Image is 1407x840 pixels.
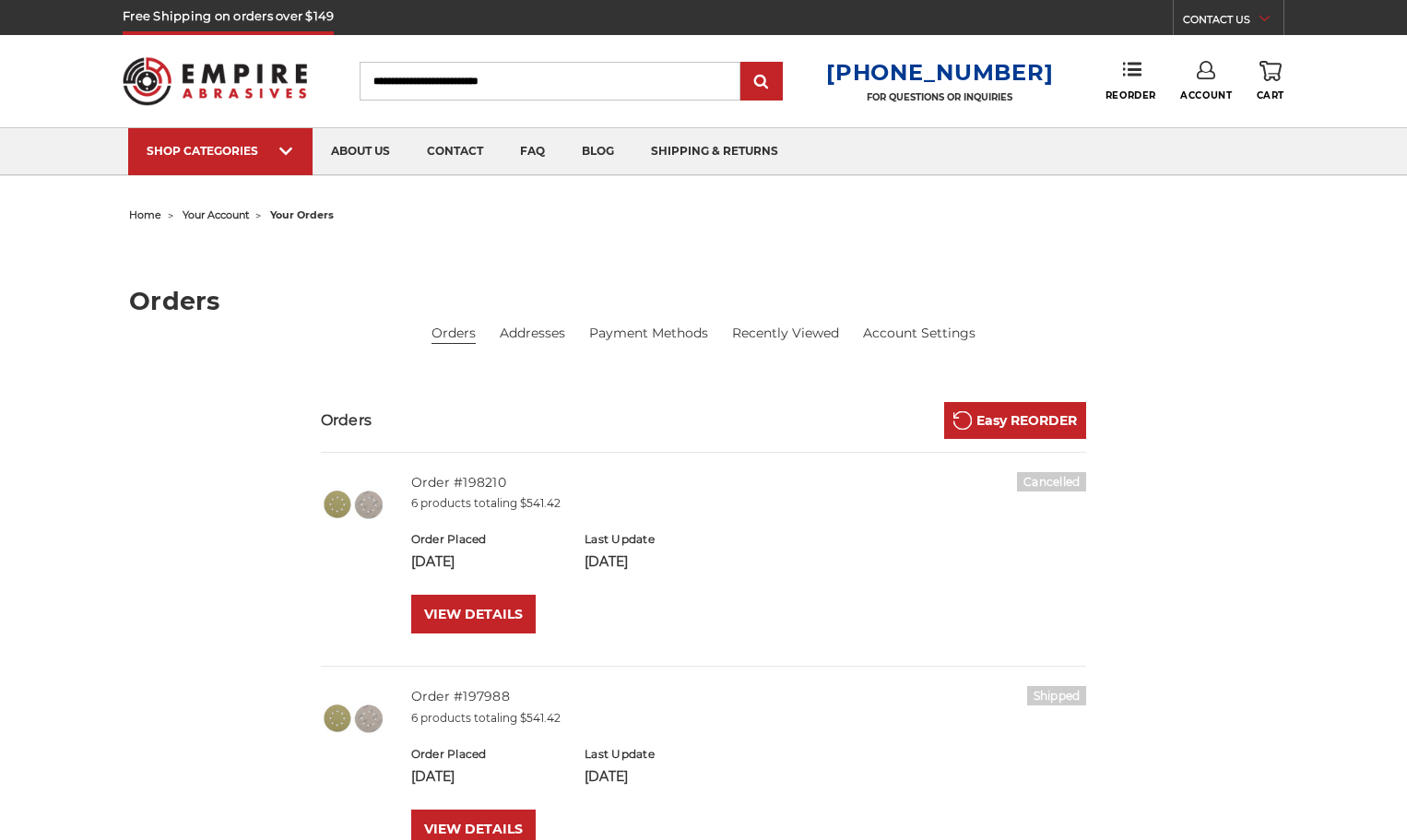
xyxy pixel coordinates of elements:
span: [DATE] [411,553,455,570]
p: FOR QUESTIONS OR INQUIRIES [826,91,1053,103]
a: Order #197988 [411,688,510,704]
a: about us [313,128,408,175]
span: Cart [1257,89,1284,101]
p: 6 products totaling $541.42 [411,710,1087,727]
a: faq [502,128,563,175]
input: Submit [743,64,780,101]
a: CONTACT US [1183,9,1283,35]
img: 5 inch 8 hole gold velcro disc stack [321,472,385,537]
p: 6 products totaling $541.42 [411,495,1087,512]
div: SHOP CATEGORIES [147,144,294,158]
a: Reorder [1105,61,1156,101]
a: Addresses [500,324,565,343]
span: [DATE] [585,553,628,570]
span: your orders [270,208,334,221]
h6: Order Placed [411,746,565,763]
a: [PHONE_NUMBER] [826,59,1053,86]
img: Empire Abrasives [123,45,307,117]
h6: Order Placed [411,531,565,548]
a: Account Settings [863,324,975,343]
span: [DATE] [411,768,455,785]
h6: Shipped [1027,686,1087,705]
a: Cart [1257,61,1284,101]
img: 5 inch 8 hole gold velcro disc stack [321,686,385,751]
a: Payment Methods [589,324,708,343]
span: Account [1180,89,1232,101]
a: Easy REORDER [944,402,1086,439]
h1: Orders [129,289,1278,314]
h3: Orders [321,409,372,432]
span: Reorder [1105,89,1156,101]
a: contact [408,128,502,175]
h6: Last Update [585,531,739,548]
h6: Cancelled [1017,472,1086,491]
a: shipping & returns [633,128,797,175]
a: your account [183,208,249,221]
li: Orders [432,324,476,344]
h6: Last Update [585,746,739,763]
a: blog [563,128,633,175]
a: home [129,208,161,221]
span: [DATE] [585,768,628,785]
a: VIEW DETAILS [411,595,536,633]
a: Order #198210 [411,474,506,491]
a: Recently Viewed [732,324,839,343]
